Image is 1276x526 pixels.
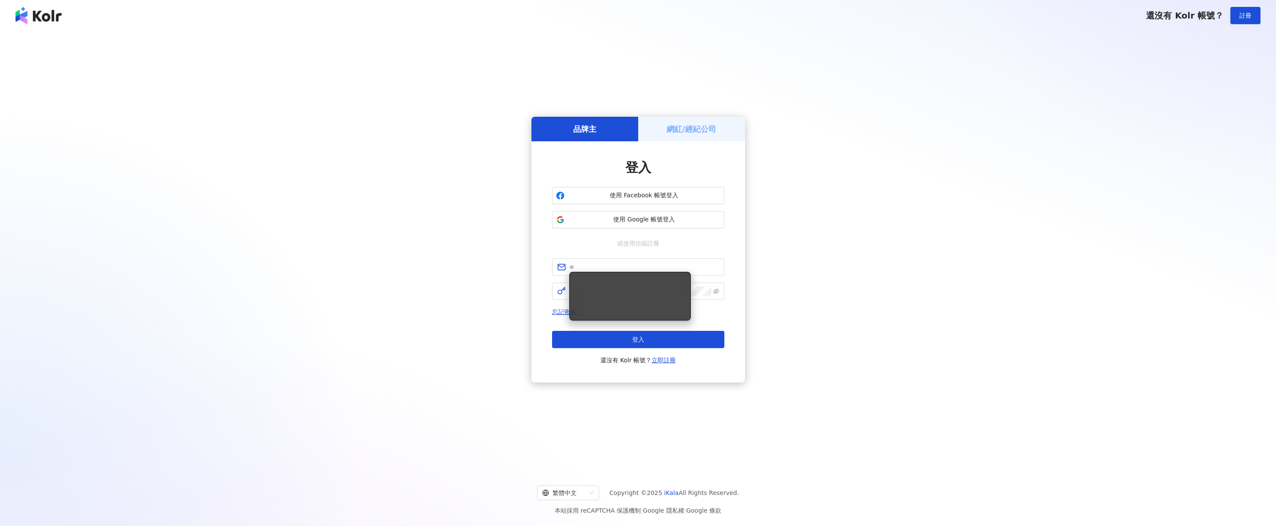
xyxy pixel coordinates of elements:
[1239,12,1251,19] span: 註冊
[1230,7,1260,24] button: 註冊
[611,239,665,248] span: 或使用信箱註冊
[1146,10,1223,21] span: 還沒有 Kolr 帳號？
[684,507,686,514] span: |
[552,211,724,228] button: 使用 Google 帳號登入
[568,191,720,200] span: 使用 Facebook 帳號登入
[632,336,644,343] span: 登入
[641,507,643,514] span: |
[542,486,586,500] div: 繁體中文
[552,331,724,348] button: 登入
[552,308,582,315] a: 忘記密碼？
[625,160,651,175] span: 登入
[600,355,676,365] span: 還沒有 Kolr 帳號？
[16,7,62,24] img: logo
[713,288,719,294] span: eye-invisible
[555,505,721,516] span: 本站採用 reCAPTCHA 保護機制
[664,489,679,496] a: iKala
[643,507,684,514] a: Google 隱私權
[652,357,676,364] a: 立即註冊
[568,215,720,224] span: 使用 Google 帳號登入
[552,187,724,204] button: 使用 Facebook 帳號登入
[667,124,716,134] h5: 網紅/經紀公司
[686,507,721,514] a: Google 條款
[609,488,739,498] span: Copyright © 2025 All Rights Reserved.
[573,124,596,134] h5: 品牌主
